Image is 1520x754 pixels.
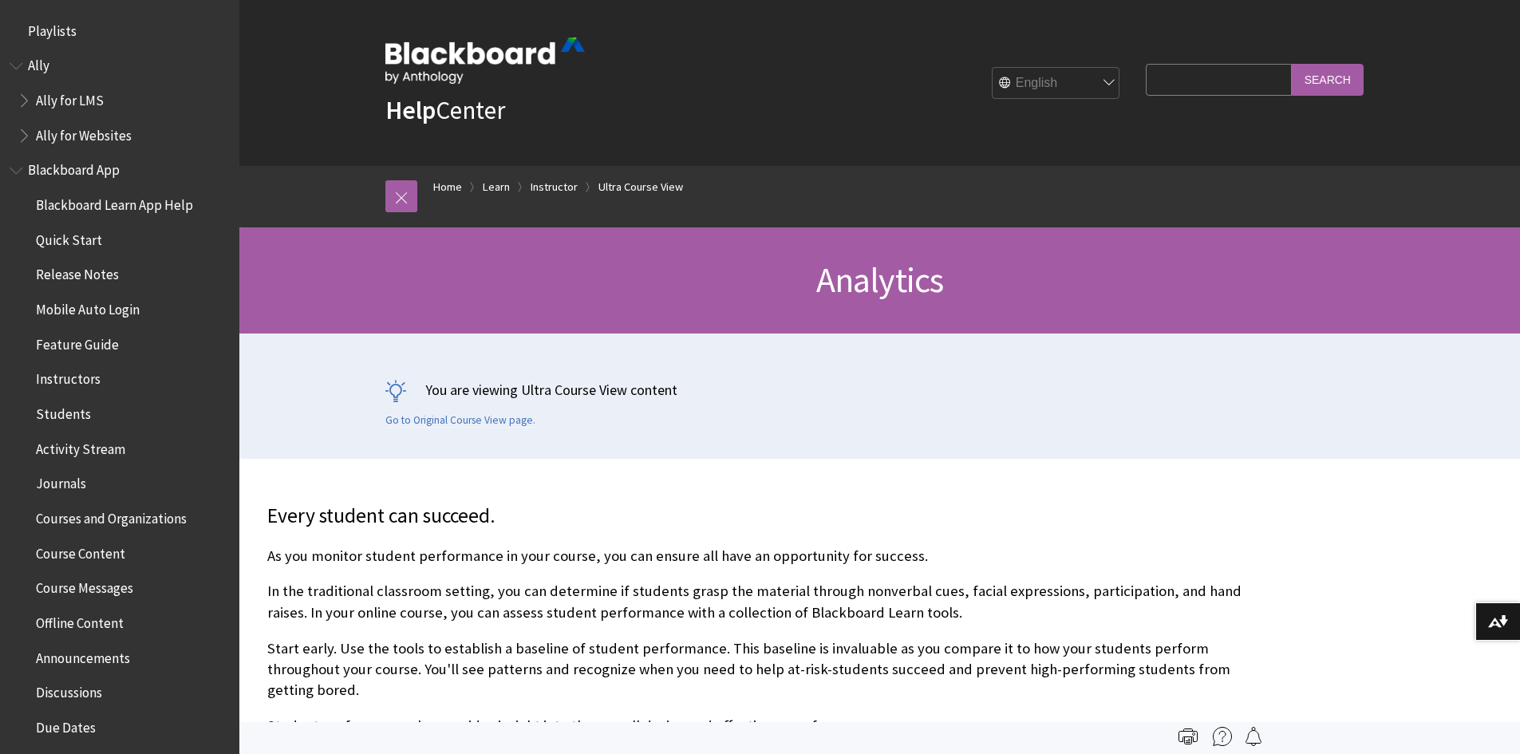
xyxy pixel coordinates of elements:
img: Print [1178,727,1198,746]
span: Courses and Organizations [36,505,187,527]
span: Analytics [816,258,944,302]
p: Every student can succeed. [267,502,1257,531]
span: Activity Stream [36,436,125,457]
p: Start early. Use the tools to establish a baseline of student performance. This baseline is inval... [267,638,1257,701]
span: Course Messages [36,575,133,597]
span: Ally [28,53,49,74]
span: Blackboard App [28,157,120,179]
p: Student performance also provides insight into the overall design and effectiveness of a course. [267,716,1257,736]
p: In the traditional classroom setting, you can determine if students grasp the material through no... [267,581,1257,622]
span: Journals [36,471,86,492]
span: Playlists [28,18,77,39]
strong: Help [385,94,436,126]
a: Instructor [531,177,578,197]
span: Feature Guide [36,331,119,353]
a: HelpCenter [385,94,505,126]
nav: Book outline for Playlists [10,18,230,45]
span: Offline Content [36,610,124,631]
span: Due Dates [36,714,96,736]
p: As you monitor student performance in your course, you can ensure all have an opportunity for suc... [267,546,1257,566]
span: Instructors [36,366,101,388]
a: Home [433,177,462,197]
span: Students [36,401,91,422]
span: Ally for LMS [36,87,104,109]
span: Blackboard Learn App Help [36,191,193,213]
img: Blackboard by Anthology [385,38,585,84]
span: Discussions [36,679,102,701]
p: You are viewing Ultra Course View content [385,380,1375,400]
input: Search [1292,64,1364,95]
a: Go to Original Course View page. [385,413,535,428]
a: Ultra Course View [598,177,683,197]
img: More help [1213,727,1232,746]
span: Mobile Auto Login [36,296,140,318]
nav: Book outline for Anthology Ally Help [10,53,230,149]
span: Announcements [36,645,130,666]
a: Learn [483,177,510,197]
img: Follow this page [1244,727,1263,746]
span: Course Content [36,540,125,562]
span: Release Notes [36,262,119,283]
span: Ally for Websites [36,122,132,144]
select: Site Language Selector [993,68,1120,100]
span: Quick Start [36,227,102,248]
